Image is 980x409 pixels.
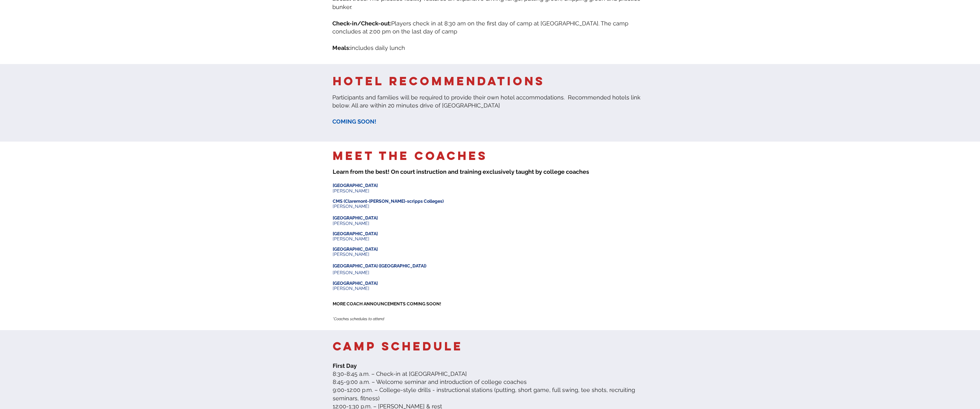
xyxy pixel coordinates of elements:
span: [GEOGRAPHIC_DATA] [333,246,378,252]
span: 8:45-9:00 a.m. – Welcome seminar and introduction of college coaches [333,378,527,385]
span: 8:30-8:45 a.m. – Check-in at [GEOGRAPHIC_DATA] [333,370,467,377]
span: First Day [333,362,357,369]
span: ​Participants and families will be required to provide their own hotel accommodations. Recommende... [332,94,641,109]
span: Meet the Coaches [333,148,487,163]
span: Learn from the best! On court instruction and training e [333,168,486,175]
span: [PERSON_NAME] [333,252,369,257]
span: Check-in/Check-out: [332,20,391,27]
span: Players check in at 8:30 am on the first day of camp at [GEOGRAPHIC_DATA]. The camp concludes at ... [332,20,628,35]
span: *Coaches schedules to attend [333,317,384,321]
span: [GEOGRAPHIC_DATA] ([GEOGRAPHIC_DATA]) [333,263,426,268]
span: Camp Schedule [333,339,463,354]
span: includes daily lunch [350,44,405,51]
span: [GEOGRAPHIC_DATA] [333,215,378,220]
span: [GEOGRAPHIC_DATA] [333,281,378,286]
span: [PERSON_NAME] [333,270,369,275]
span: HOTEL recommendationS [333,74,545,88]
span: [PERSON_NAME] [333,204,369,209]
span: CMS (Claremont-[PERSON_NAME]-scripps Colleges) [333,199,444,204]
span: MORE COACH ANNOUNCEMENTS COMING SOON! [333,301,441,306]
span: [PERSON_NAME] [333,236,369,241]
span: COMING SOON! [332,118,376,125]
span: [PERSON_NAME] [333,188,369,193]
span: [PERSON_NAME] [333,221,369,226]
span: 9:00-12:00 p.m. – College-style drills - instructional stations (putting, short game, full swing,... [333,386,635,401]
span: [GEOGRAPHIC_DATA] [333,231,378,236]
span: [GEOGRAPHIC_DATA] [333,183,378,188]
span: [PERSON_NAME] [333,286,369,291]
p: AN [333,311,455,317]
span: xclusively taught by college coaches [486,168,589,175]
span: Meals: [332,44,350,51]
